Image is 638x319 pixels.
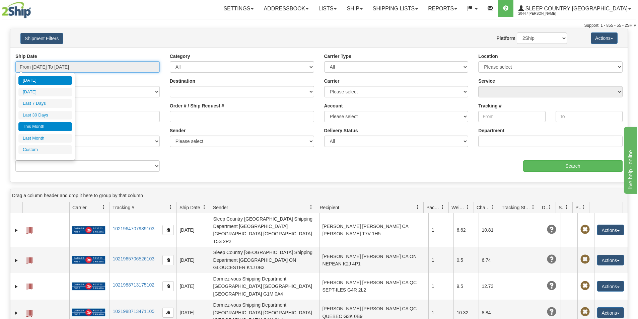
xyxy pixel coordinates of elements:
[305,202,317,213] a: Sender filter column settings
[547,255,556,264] span: Unknown
[368,0,423,17] a: Shipping lists
[162,255,174,265] button: Copy to clipboard
[218,0,259,17] a: Settings
[580,307,590,317] span: Pickup Not Assigned
[26,281,32,291] a: Label
[479,247,504,273] td: 6.74
[453,247,479,273] td: 0.5
[453,273,479,299] td: 9.5
[13,227,20,234] a: Expand
[176,213,210,247] td: [DATE]
[487,202,499,213] a: Charge filter column settings
[547,307,556,317] span: Unknown
[72,226,105,234] img: 20 - Canada Post
[162,225,174,235] button: Copy to clipboard
[324,53,351,60] label: Carrier Type
[180,204,200,211] span: Ship Date
[478,53,498,60] label: Location
[496,35,515,42] label: Platform
[478,127,504,134] label: Department
[478,111,545,122] input: From
[113,282,154,288] a: 1021988713175102
[478,102,501,109] label: Tracking #
[210,273,319,299] td: Dormez-vous Shipping Department [GEOGRAPHIC_DATA] [GEOGRAPHIC_DATA] [GEOGRAPHIC_DATA] G1M 0A4
[15,53,37,60] label: Ship Date
[575,204,581,211] span: Pickup Status
[2,23,636,28] div: Support: 1 - 855 - 55 - 2SHIP
[319,213,428,247] td: [PERSON_NAME] [PERSON_NAME] CA [PERSON_NAME] T7V 1H5
[518,10,569,17] span: 2044 / [PERSON_NAME]
[556,111,623,122] input: To
[170,53,190,60] label: Category
[18,145,72,154] li: Custom
[176,273,210,299] td: [DATE]
[580,225,590,234] span: Pickup Not Assigned
[18,99,72,108] li: Last 7 Days
[559,204,564,211] span: Shipment Issues
[561,202,572,213] a: Shipment Issues filter column settings
[547,225,556,234] span: Unknown
[113,226,154,231] a: 1021964707939103
[523,160,623,172] input: Search
[170,78,195,84] label: Destination
[319,247,428,273] td: [PERSON_NAME] [PERSON_NAME] CA ON NEPEAN K2J 4P1
[451,204,466,211] span: Weight
[426,204,440,211] span: Packages
[18,111,72,120] li: Last 30 Days
[478,78,495,84] label: Service
[578,202,589,213] a: Pickup Status filter column settings
[542,204,548,211] span: Delivery Status
[72,204,87,211] span: Carrier
[342,0,367,17] a: Ship
[170,102,224,109] label: Order # / Ship Request #
[428,213,453,247] td: 1
[259,0,313,17] a: Addressbook
[324,127,358,134] label: Delivery Status
[580,281,590,291] span: Pickup Not Assigned
[428,273,453,299] td: 1
[210,247,319,273] td: Sleep Country [GEOGRAPHIC_DATA] Shipping Department [GEOGRAPHIC_DATA] ON GLOUCESTER K1J 0B3
[313,0,342,17] a: Lists
[2,2,31,18] img: logo2044.jpg
[13,257,20,264] a: Expand
[462,202,474,213] a: Weight filter column settings
[597,307,624,318] button: Actions
[113,204,134,211] span: Tracking #
[13,283,20,290] a: Expand
[597,225,624,235] button: Actions
[26,307,32,318] a: Label
[113,309,154,314] a: 1021988713471105
[428,247,453,273] td: 1
[479,213,504,247] td: 10.81
[72,308,105,317] img: 20 - Canada Post
[26,224,32,235] a: Label
[524,6,628,11] span: Sleep Country [GEOGRAPHIC_DATA]
[502,204,531,211] span: Tracking Status
[18,88,72,97] li: [DATE]
[453,213,479,247] td: 6.62
[437,202,448,213] a: Packages filter column settings
[210,213,319,247] td: Sleep Country [GEOGRAPHIC_DATA] Shipping Department [GEOGRAPHIC_DATA] [GEOGRAPHIC_DATA] [GEOGRAPH...
[527,202,539,213] a: Tracking Status filter column settings
[13,310,20,316] a: Expand
[18,122,72,131] li: This Month
[597,255,624,265] button: Actions
[320,204,339,211] span: Recipient
[324,78,340,84] label: Carrier
[199,202,210,213] a: Ship Date filter column settings
[423,0,462,17] a: Reports
[319,273,428,299] td: [PERSON_NAME] [PERSON_NAME] CA QC SEPT-ILES G4R 2L2
[5,4,62,12] div: live help - online
[170,127,186,134] label: Sender
[324,102,343,109] label: Account
[623,125,637,193] iframe: chat widget
[597,281,624,292] button: Actions
[213,204,228,211] span: Sender
[412,202,423,213] a: Recipient filter column settings
[479,273,504,299] td: 12.73
[591,32,618,44] button: Actions
[18,76,72,85] li: [DATE]
[20,33,63,44] button: Shipment Filters
[162,281,174,291] button: Copy to clipboard
[513,0,636,17] a: Sleep Country [GEOGRAPHIC_DATA] 2044 / [PERSON_NAME]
